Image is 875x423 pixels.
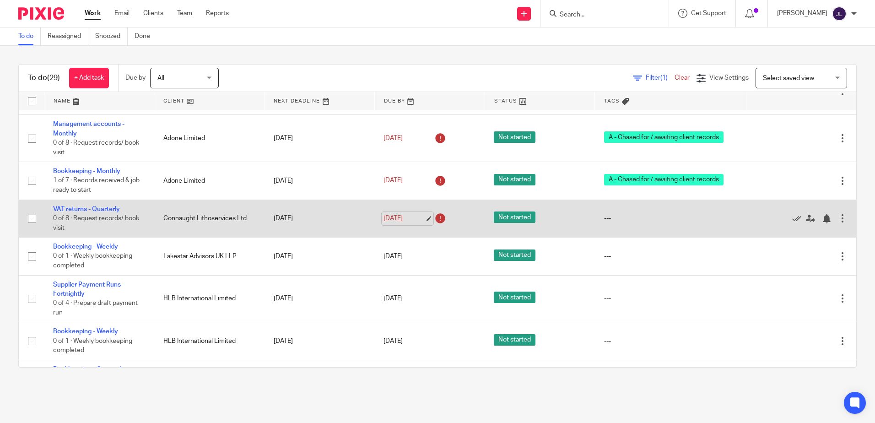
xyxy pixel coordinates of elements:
span: View Settings [709,75,749,81]
a: Clients [143,9,163,18]
span: [DATE] [383,253,403,260]
span: A - Chased for / awaiting client records [604,131,724,143]
a: Snoozed [95,27,128,45]
a: Bookkeeping - Monthly [53,168,120,174]
td: HLB International Limited [154,322,265,360]
span: Get Support [691,10,726,16]
span: Not started [494,131,535,143]
span: Not started [494,292,535,303]
span: 0 of 1 · Weekly bookkeeping completed [53,338,132,354]
p: [PERSON_NAME] [777,9,827,18]
td: Lakestar Advisors UK LLP [154,238,265,275]
span: Not started [494,249,535,261]
a: VAT returns - Quarterly [53,206,120,212]
input: Search [559,11,641,19]
td: Connaught Lithoservices Ltd [154,200,265,237]
h1: To do [28,73,60,83]
span: 1 of 7 · Records received & job ready to start [53,178,140,194]
a: Clear [675,75,690,81]
td: [DATE] [265,200,375,237]
a: Reports [206,9,229,18]
span: Filter [646,75,675,81]
span: Not started [494,211,535,223]
td: Adone Limited [154,115,265,162]
a: Bookkeeping - Weekly [53,244,118,250]
a: + Add task [69,68,109,88]
span: 0 of 4 · Prepare draft payment run [53,300,138,316]
span: Not started [494,174,535,185]
span: (1) [660,75,668,81]
td: [DATE] [265,238,375,275]
span: A - Chased for / awaiting client records [604,174,724,185]
span: [DATE] [383,135,403,141]
span: [DATE] [383,178,403,184]
a: To do [18,27,41,45]
td: [DATE] [265,322,375,360]
div: --- [604,214,737,223]
td: [DATE] [265,115,375,162]
td: [PERSON_NAME] Properties Limited [154,360,265,397]
span: Not started [494,334,535,346]
a: Reassigned [48,27,88,45]
span: [DATE] [383,295,403,302]
td: [DATE] [265,275,375,322]
div: --- [604,252,737,261]
div: --- [604,294,737,303]
td: Adone Limited [154,162,265,200]
a: Supplier Payment Runs - Fortnightly [53,282,124,297]
td: [DATE] [265,360,375,397]
span: (29) [47,74,60,81]
a: Team [177,9,192,18]
span: 0 of 1 · Weekly bookkeeping completed [53,253,132,269]
a: Bookkeeping - Weekly [53,328,118,335]
div: --- [604,336,737,346]
a: Mark as done [792,214,806,223]
a: Work [85,9,101,18]
td: HLB International Limited [154,275,265,322]
span: 0 of 8 · Request records/ book visit [53,140,139,156]
span: Tags [604,98,620,103]
a: Done [135,27,157,45]
td: [DATE] [265,162,375,200]
img: svg%3E [832,6,847,21]
span: Select saved view [763,75,814,81]
img: Pixie [18,7,64,20]
span: [DATE] [383,338,403,344]
p: Due by [125,73,146,82]
a: Bookkeeping - Quarterly [53,366,124,373]
span: 0 of 8 · Request records/ book visit [53,215,139,231]
a: Email [114,9,130,18]
span: All [157,75,164,81]
a: Management accounts - Monthly [53,121,124,136]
